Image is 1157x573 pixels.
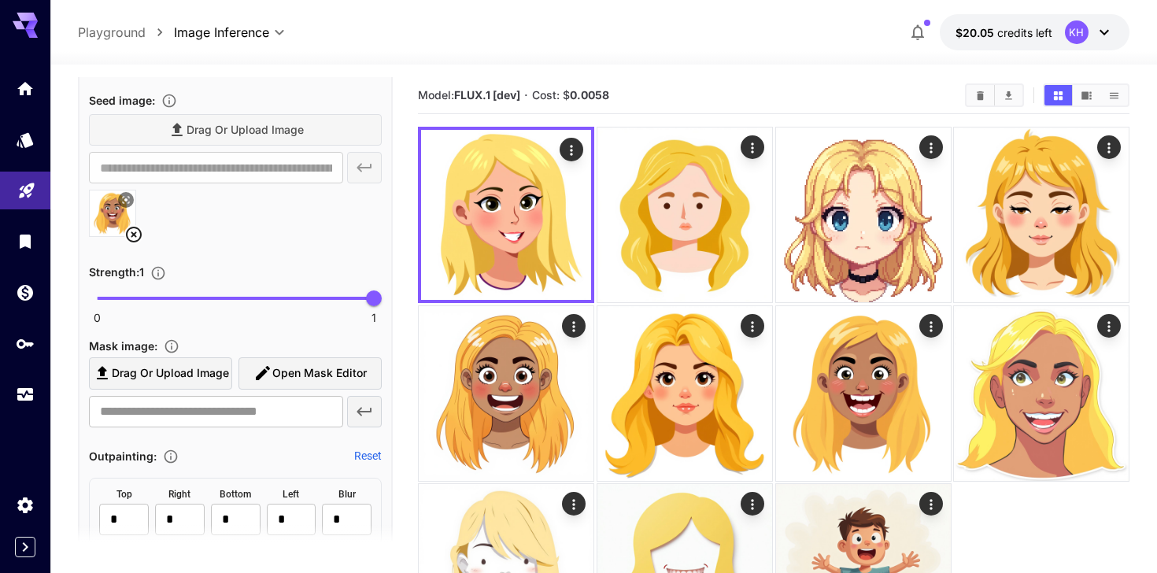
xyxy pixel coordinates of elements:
span: 0 [94,310,101,326]
div: Home [16,79,35,98]
button: Show media in video view [1073,85,1100,105]
span: Drag or upload image [112,364,229,383]
b: FLUX.1 [dev] [454,88,520,102]
span: Outpainting : [89,449,157,463]
div: Show media in grid viewShow media in video viewShow media in list view [1043,83,1129,107]
div: Playground [17,176,36,196]
div: Actions [1097,135,1121,159]
div: $20.05 [956,24,1052,41]
div: Actions [1097,314,1121,338]
span: Seed image : [89,94,155,107]
img: Z [421,130,591,300]
div: Actions [562,314,586,338]
div: Actions [919,135,942,159]
button: Expand sidebar [15,537,35,557]
div: Settings [16,495,35,515]
div: Actions [740,492,763,516]
div: Seed Image is required! [89,336,382,434]
button: Control the influence of the seedImage in the generated output [144,265,172,281]
div: Usage [16,385,35,405]
img: 9k= [597,128,772,302]
div: Clear AllDownload All [965,83,1024,107]
div: Actions [919,492,942,516]
button: Extends the image boundaries in specified directions. [157,449,185,464]
div: Actions [919,314,942,338]
label: bottom [220,488,251,501]
label: Drag or upload image [89,357,232,390]
div: Wallet [16,283,35,302]
span: Strength : 1 [89,265,144,279]
button: Open Mask Editor [238,357,382,390]
button: Clear All [967,85,994,105]
button: Upload a reference image to guide the result. This is needed for Image-to-Image or Inpainting. Su... [155,93,183,109]
button: Show media in list view [1100,85,1128,105]
b: 0.0058 [570,88,609,102]
a: Playground [78,23,146,42]
button: Download All [995,85,1022,105]
nav: breadcrumb [78,23,174,42]
span: 1 [371,310,376,326]
span: credits left [997,26,1052,39]
div: Models [16,130,35,150]
div: Actions [740,314,763,338]
span: $20.05 [956,26,997,39]
img: 9k= [954,306,1129,481]
span: Mask image : [89,339,157,353]
span: Cost: $ [532,88,609,102]
img: Z [776,128,951,302]
div: Actions [740,135,763,159]
p: · [524,86,528,105]
label: right [168,488,190,501]
img: Z [419,306,593,481]
span: Image Inference [174,23,269,42]
div: API Keys [16,334,35,353]
button: $20.05KH [940,14,1129,50]
label: left [283,488,299,501]
button: Reset [354,448,382,464]
div: Library [16,231,35,251]
img: 2Q== [597,306,772,481]
div: Actions [562,492,586,516]
button: Upload a mask image to define the area to edit, or use the Mask Editor to create one from your se... [157,338,186,354]
label: Blur [338,488,356,501]
span: Model: [418,88,520,102]
label: top [116,488,132,501]
div: Actions [560,138,583,161]
img: Z [954,128,1129,302]
img: Z [776,306,951,481]
div: KH [1065,20,1089,44]
button: Show media in grid view [1044,85,1072,105]
span: Open Mask Editor [272,364,367,383]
